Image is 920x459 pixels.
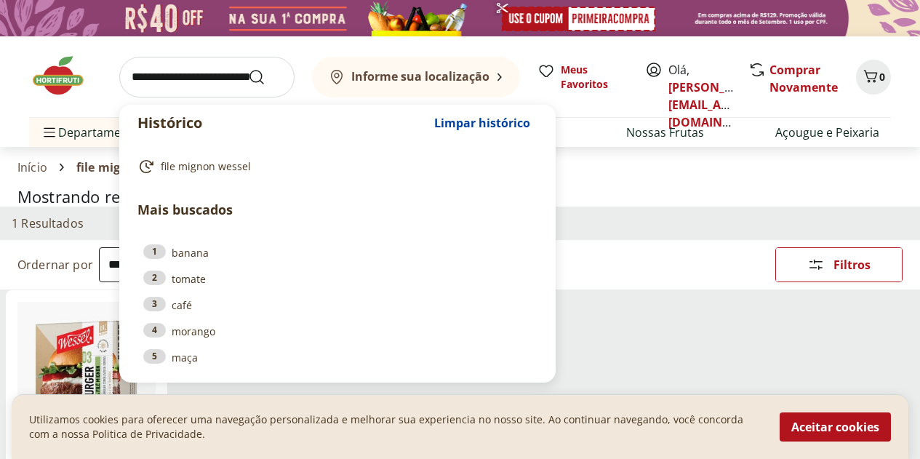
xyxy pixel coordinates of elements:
[143,297,532,313] a: 3café
[561,63,628,92] span: Meus Favoritos
[143,349,532,365] a: 5maça
[769,62,838,95] a: Comprar Novamente
[668,79,769,130] a: [PERSON_NAME][EMAIL_ADDRESS][DOMAIN_NAME]
[143,323,532,339] a: 4morango
[29,412,762,442] p: Utilizamos cookies para oferecer uma navegação personalizada e melhorar sua experiencia no nosso ...
[143,244,166,259] div: 1
[780,412,891,442] button: Aceitar cookies
[248,68,283,86] button: Submit Search
[17,257,93,273] label: Ordernar por
[17,161,47,174] a: Início
[143,271,532,287] a: 2tomate
[76,161,186,174] span: file mignon wessel
[351,68,489,84] b: Informe sua localização
[427,105,537,140] button: Limpar histórico
[29,54,102,97] img: Hortifruti
[626,124,704,141] a: Nossas Frutas
[119,57,295,97] input: search
[12,215,84,231] h2: 1 Resultados
[17,302,156,440] img: Hamburguer de File Mignon Wessel 360g
[668,61,733,131] span: Olá,
[161,159,251,174] span: file mignon wessel
[143,323,166,338] div: 4
[775,247,903,282] button: Filtros
[137,113,427,133] p: Histórico
[143,244,532,260] a: 1banana
[41,115,145,150] span: Departamentos
[537,63,628,92] a: Meus Favoritos
[143,297,166,311] div: 3
[41,115,58,150] button: Menu
[137,200,537,220] p: Mais buscados
[312,57,520,97] button: Informe sua localização
[879,70,885,84] span: 0
[434,117,530,129] span: Limpar histórico
[775,124,879,141] a: Açougue e Peixaria
[143,271,166,285] div: 2
[137,158,532,175] a: file mignon wessel
[807,256,825,274] svg: Abrir Filtros
[856,60,891,95] button: Carrinho
[143,349,166,364] div: 5
[833,259,871,271] span: Filtros
[17,188,903,206] h1: Mostrando resultados para:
